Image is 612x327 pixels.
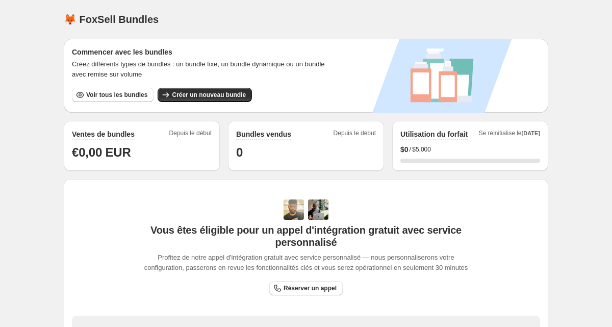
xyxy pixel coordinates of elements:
[172,91,246,99] span: Créer un nouveau bundle
[72,88,154,102] button: Voir tous les bundles
[400,129,468,139] h2: Utilisation du forfait
[142,224,470,248] span: Vous êtes éligible pour un appel d'intégration gratuit avec service personnalisé
[72,144,212,161] h1: €0,00 EUR
[400,144,540,155] div: /
[284,199,304,220] img: Adi
[72,47,338,57] h3: Commencer avec les bundles
[400,144,409,155] span: $ 0
[169,129,212,140] span: Depuis le début
[308,199,328,220] img: Prakhar
[269,281,343,295] a: Réserver un appel
[86,91,147,99] span: Voir tous les bundles
[142,253,470,273] span: Profitez de notre appel d'intégration gratuit avec service personnalisé — nous personnaliserons v...
[522,130,540,136] span: [DATE]
[64,13,159,26] h1: 🦊 FoxSell Bundles
[72,59,338,80] span: Créez différents types de bundles : un bundle fixe, un bundle dynamique ou un bundle avec remise ...
[334,129,376,140] span: Depuis le début
[284,284,337,292] span: Réserver un appel
[412,145,431,154] span: $5,000
[236,144,376,161] h1: 0
[158,88,252,102] button: Créer un nouveau bundle
[478,129,540,140] span: Se réinitialise le
[236,129,291,139] h2: Bundles vendus
[72,129,135,139] h2: Ventes de bundles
